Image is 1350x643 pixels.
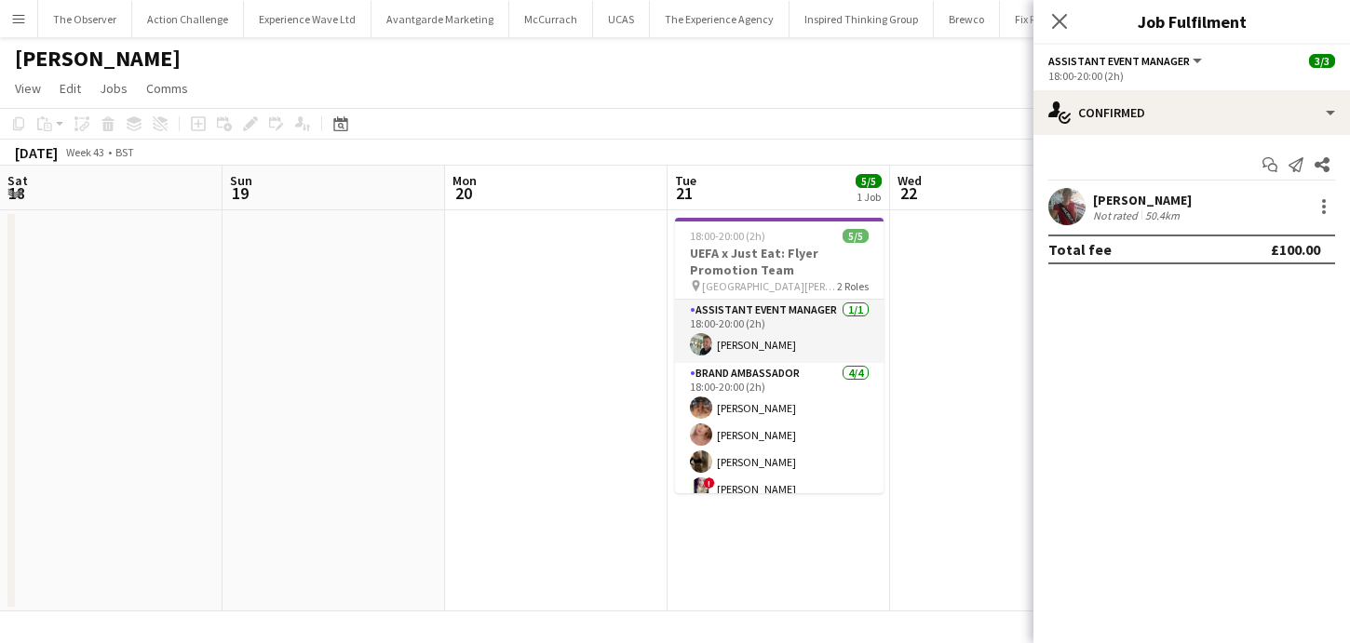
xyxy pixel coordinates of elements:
span: 18 [5,182,28,204]
button: Experience Wave Ltd [244,1,371,37]
button: The Experience Agency [650,1,790,37]
span: 22 [895,182,922,204]
a: Comms [139,76,196,100]
span: Mon [452,172,477,189]
button: Fix Radio [1000,1,1073,37]
h3: Job Fulfilment [1033,9,1350,33]
button: Avantgarde Marketing [371,1,509,37]
h3: UEFA x Just Eat: Flyer Promotion Team [675,245,884,278]
span: Week 43 [61,145,108,159]
span: ! [704,477,715,489]
span: View [15,80,41,97]
span: Sun [230,172,252,189]
button: The Observer [38,1,132,37]
app-job-card: 18:00-20:00 (2h)5/5UEFA x Just Eat: Flyer Promotion Team [GEOGRAPHIC_DATA][PERSON_NAME] - [GEOGRA... [675,218,884,493]
div: Total fee [1048,240,1112,259]
span: 18:00-20:00 (2h) [690,229,765,243]
div: BST [115,145,134,159]
button: Brewco [934,1,1000,37]
div: 18:00-20:00 (2h) [1048,69,1335,83]
button: McCurrach [509,1,593,37]
div: 50.4km [1141,208,1183,222]
span: 2 Roles [837,279,869,293]
div: Not rated [1093,208,1141,222]
span: 19 [227,182,252,204]
span: 20 [450,182,477,204]
span: Assistant Event Manager [1048,54,1190,68]
span: Wed [898,172,922,189]
button: Inspired Thinking Group [790,1,934,37]
h1: [PERSON_NAME] [15,45,181,73]
app-card-role: Brand Ambassador4/418:00-20:00 (2h)[PERSON_NAME][PERSON_NAME][PERSON_NAME]![PERSON_NAME] [675,363,884,507]
span: 5/5 [856,174,882,188]
span: Tue [675,172,696,189]
app-card-role: Assistant Event Manager1/118:00-20:00 (2h)[PERSON_NAME] [675,300,884,363]
span: 5/5 [843,229,869,243]
button: UCAS [593,1,650,37]
div: 1 Job [857,190,881,204]
button: Assistant Event Manager [1048,54,1205,68]
span: Jobs [100,80,128,97]
span: Comms [146,80,188,97]
span: [GEOGRAPHIC_DATA][PERSON_NAME] - [GEOGRAPHIC_DATA] [702,279,837,293]
span: Sat [7,172,28,189]
div: [DATE] [15,143,58,162]
span: 3/3 [1309,54,1335,68]
div: £100.00 [1271,240,1320,259]
a: View [7,76,48,100]
a: Jobs [92,76,135,100]
div: Confirmed [1033,90,1350,135]
span: 21 [672,182,696,204]
a: Edit [52,76,88,100]
button: Action Challenge [132,1,244,37]
div: [PERSON_NAME] [1093,192,1192,208]
span: Edit [60,80,81,97]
